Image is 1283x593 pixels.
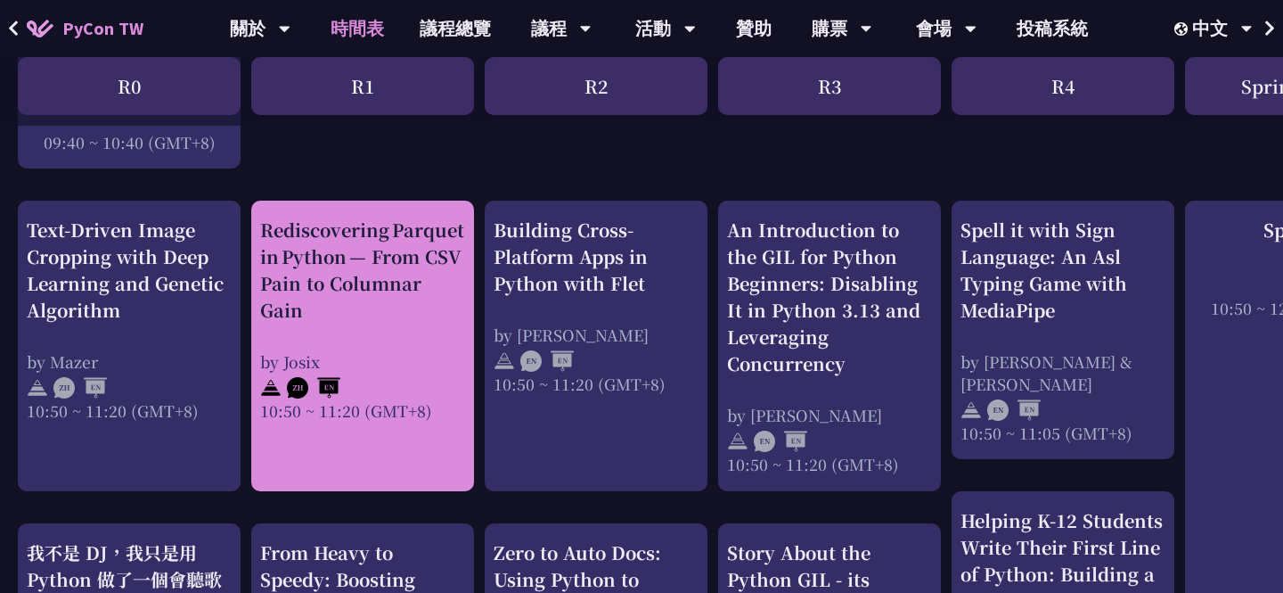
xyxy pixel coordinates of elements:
[27,350,232,373] div: by Mazer
[260,217,465,476] a: Rediscovering Parquet in Python — From CSV Pain to Columnar Gain by Josix 10:50 ~ 11:20 (GMT+8)
[485,57,707,115] div: R2
[251,57,474,115] div: R1
[27,20,53,37] img: Home icon of PyCon TW 2025
[27,377,48,399] img: svg+xml;base64,PHN2ZyB4bWxucz0iaHR0cDovL3d3dy53My5vcmcvMjAwMC9zdmciIHdpZHRoPSIyNCIgaGVpZ2h0PSIyNC...
[260,350,465,373] div: by Josix
[960,350,1165,395] div: by [PERSON_NAME] & [PERSON_NAME]
[27,399,232,422] div: 10:50 ~ 11:20 (GMT+8)
[260,377,282,399] img: svg+xml;base64,PHN2ZyB4bWxucz0iaHR0cDovL3d3dy53My5vcmcvMjAwMC9zdmciIHdpZHRoPSIyNCIgaGVpZ2h0PSIyNC...
[494,217,699,297] div: Building Cross-Platform Apps in Python with Flet
[727,453,932,475] div: 10:50 ~ 11:20 (GMT+8)
[727,404,932,426] div: by [PERSON_NAME]
[960,422,1165,444] div: 10:50 ~ 11:05 (GMT+8)
[260,399,465,422] div: 10:50 ~ 11:20 (GMT+8)
[494,373,699,395] div: 10:50 ~ 11:20 (GMT+8)
[987,399,1041,421] img: ENEN.5a408d1.svg
[53,377,107,399] img: ZHEN.371966e.svg
[727,217,932,377] div: An Introduction to the GIL for Python Beginners: Disabling It in Python 3.13 and Leveraging Concu...
[9,6,161,51] a: PyCon TW
[960,217,1165,444] a: Spell it with Sign Language: An Asl Typing Game with MediaPipe by [PERSON_NAME] & [PERSON_NAME] 1...
[727,217,932,476] a: An Introduction to the GIL for Python Beginners: Disabling It in Python 3.13 and Leveraging Concu...
[952,57,1174,115] div: R4
[27,217,232,324] div: Text-Driven Image Cropping with Deep Learning and Genetic Algorithm
[494,324,699,346] div: by [PERSON_NAME]
[718,57,941,115] div: R3
[260,217,465,324] div: Rediscovering Parquet in Python — From CSV Pain to Columnar Gain
[27,131,232,153] div: 09:40 ~ 10:40 (GMT+8)
[18,57,241,115] div: R0
[62,15,143,42] span: PyCon TW
[494,350,515,372] img: svg+xml;base64,PHN2ZyB4bWxucz0iaHR0cDovL3d3dy53My5vcmcvMjAwMC9zdmciIHdpZHRoPSIyNCIgaGVpZ2h0PSIyNC...
[287,377,340,399] img: ZHEN.371966e.svg
[520,350,574,372] img: ENEN.5a408d1.svg
[754,431,807,452] img: ENEN.5a408d1.svg
[960,217,1165,324] div: Spell it with Sign Language: An Asl Typing Game with MediaPipe
[960,399,982,421] img: svg+xml;base64,PHN2ZyB4bWxucz0iaHR0cDovL3d3dy53My5vcmcvMjAwMC9zdmciIHdpZHRoPSIyNCIgaGVpZ2h0PSIyNC...
[727,431,748,452] img: svg+xml;base64,PHN2ZyB4bWxucz0iaHR0cDovL3d3dy53My5vcmcvMjAwMC9zdmciIHdpZHRoPSIyNCIgaGVpZ2h0PSIyNC...
[27,217,232,476] a: Text-Driven Image Cropping with Deep Learning and Genetic Algorithm by Mazer 10:50 ~ 11:20 (GMT+8)
[1174,22,1192,36] img: Locale Icon
[494,217,699,476] a: Building Cross-Platform Apps in Python with Flet by [PERSON_NAME] 10:50 ~ 11:20 (GMT+8)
